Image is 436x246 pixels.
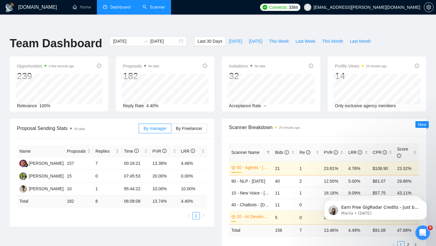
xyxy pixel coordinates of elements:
span: info-circle [162,149,167,153]
td: 7 [297,224,322,236]
div: 14 [335,70,387,82]
img: gigradar-bm.png [24,163,28,167]
span: info-circle [203,64,207,68]
span: 100% [39,103,50,108]
button: Last Week [292,36,319,46]
button: Last 30 Days [194,36,226,46]
span: crown [231,214,236,219]
span: -- [264,103,266,108]
span: Re [299,150,310,155]
td: 1 [93,183,121,195]
span: PVR [153,149,167,154]
span: This Week [269,38,289,45]
th: Proposals [64,145,93,157]
span: Last 30 Days [197,38,222,45]
span: 9 [428,225,433,230]
span: Dashboard [110,5,130,10]
td: 06:08:08 [121,195,150,207]
span: New [418,122,426,127]
span: Replies [95,148,114,155]
td: 5.00% [346,175,370,187]
span: Relevance [17,103,37,108]
td: 182 [64,195,93,207]
td: 0.00% [179,170,207,183]
div: [PERSON_NAME] [29,185,64,192]
td: 13.46 % [322,224,346,236]
button: right [200,212,207,219]
img: logo [5,3,15,12]
input: End date [150,38,178,45]
a: 10 - New Voice - [DATE] [231,191,277,195]
th: Name [17,145,64,157]
span: 4.40% [146,103,158,108]
span: Invitations [229,62,265,70]
div: 239 [17,70,74,82]
td: 157 [64,157,93,170]
time: a few seconds ago [49,65,74,68]
h1: Team Dashboard [10,36,102,51]
td: Total [229,224,272,236]
li: 1 [193,212,200,219]
span: info-circle [415,64,419,68]
span: dashboard [103,5,107,9]
span: No data [255,65,265,68]
a: 40 - Chatbots - [DATE] [231,202,274,207]
span: user [306,5,310,9]
span: 3384 [289,4,298,11]
td: 10.00% [150,183,179,195]
span: Opportunities [17,62,74,70]
span: info-circle [191,149,195,153]
a: SM[PERSON_NAME] [19,161,64,165]
span: Proposal Sending Stats [17,125,139,132]
span: filter [266,151,270,154]
span: info-circle [134,149,139,153]
span: crown [231,165,236,170]
a: 50 - Agents - [DATE] [237,164,269,171]
span: Scanner Name [231,150,259,155]
span: No data [74,127,85,131]
span: filter [265,148,271,157]
td: 7 [93,157,121,170]
span: info-circle [97,64,101,68]
img: SM [19,160,27,167]
span: Score [397,147,408,158]
td: 10.00% [179,183,207,195]
td: 8 [93,195,121,207]
td: 1 [297,187,322,199]
td: 5 [272,211,297,224]
button: setting [424,2,434,12]
span: to [143,39,148,44]
td: 4.49 % [346,224,370,236]
span: info-circle [309,64,313,68]
span: Acceptance Rate [229,103,261,108]
td: 23.32% [395,161,419,175]
span: [DATE] [229,38,242,45]
span: swap-right [143,39,148,44]
img: upwork-logo.png [263,5,267,10]
td: Total [17,195,64,207]
span: LRR [348,150,362,155]
span: Proposals [67,148,86,155]
div: 182 [123,70,159,82]
button: left [185,212,193,219]
td: 10 [64,183,93,195]
td: 4.76% [346,161,370,175]
span: Profile Views [335,62,387,70]
td: 29.86% [395,175,419,187]
iframe: Intercom notifications message [315,187,436,230]
td: 0 [93,170,121,183]
td: 0 [297,211,322,224]
span: info-circle [358,150,362,155]
div: [PERSON_NAME] [29,173,64,179]
img: OH [19,185,27,193]
time: 24 minutes ago [366,65,387,68]
span: Reply Rate [123,103,144,108]
td: 4.40 % [179,195,207,207]
td: $81.07 [370,175,395,187]
button: [DATE] [246,36,266,46]
span: Connects: [269,4,287,11]
time: 24 minutes ago [279,126,300,129]
span: Scanner Breakdown [229,124,419,131]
